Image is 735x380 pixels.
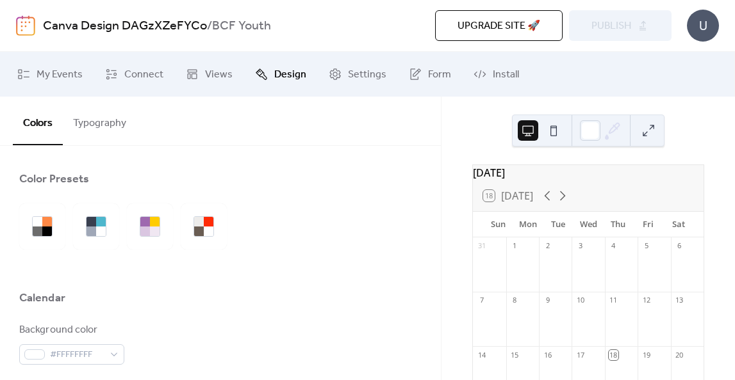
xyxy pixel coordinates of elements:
[473,165,704,180] div: [DATE]
[543,296,552,305] div: 9
[207,14,212,38] b: /
[543,241,552,251] div: 2
[13,97,63,145] button: Colors
[641,241,651,251] div: 5
[477,241,486,251] div: 31
[176,57,242,91] a: Views
[464,57,529,91] a: Install
[50,347,104,363] span: #FFFFFFFF
[19,290,65,306] div: Calendar
[8,57,92,91] a: My Events
[435,10,563,41] button: Upgrade site 🚀
[513,212,543,237] div: Mon
[19,322,122,338] div: Background color
[575,350,585,360] div: 17
[675,241,684,251] div: 6
[687,10,719,42] div: U
[319,57,396,91] a: Settings
[543,212,574,237] div: Tue
[575,241,585,251] div: 3
[348,67,386,83] span: Settings
[609,241,618,251] div: 4
[641,350,651,360] div: 19
[477,350,486,360] div: 14
[493,67,519,83] span: Install
[574,212,604,237] div: Wed
[543,350,552,360] div: 16
[212,14,271,38] b: BCF Youth
[43,14,207,38] a: Canva Design DAGzXZeFYCo
[609,296,618,305] div: 11
[633,212,663,237] div: Fri
[604,212,634,237] div: Thu
[483,212,513,237] div: Sun
[675,296,684,305] div: 13
[16,15,35,36] img: logo
[205,67,233,83] span: Views
[575,296,585,305] div: 10
[510,241,520,251] div: 1
[63,97,136,144] button: Typography
[95,57,173,91] a: Connect
[510,296,520,305] div: 8
[641,296,651,305] div: 12
[274,67,306,83] span: Design
[37,67,83,83] span: My Events
[609,350,618,360] div: 18
[675,350,684,360] div: 20
[245,57,316,91] a: Design
[19,171,89,187] div: Color Presets
[477,296,486,305] div: 7
[458,19,540,34] span: Upgrade site 🚀
[399,57,461,91] a: Form
[510,350,520,360] div: 15
[428,67,451,83] span: Form
[124,67,163,83] span: Connect
[663,212,693,237] div: Sat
